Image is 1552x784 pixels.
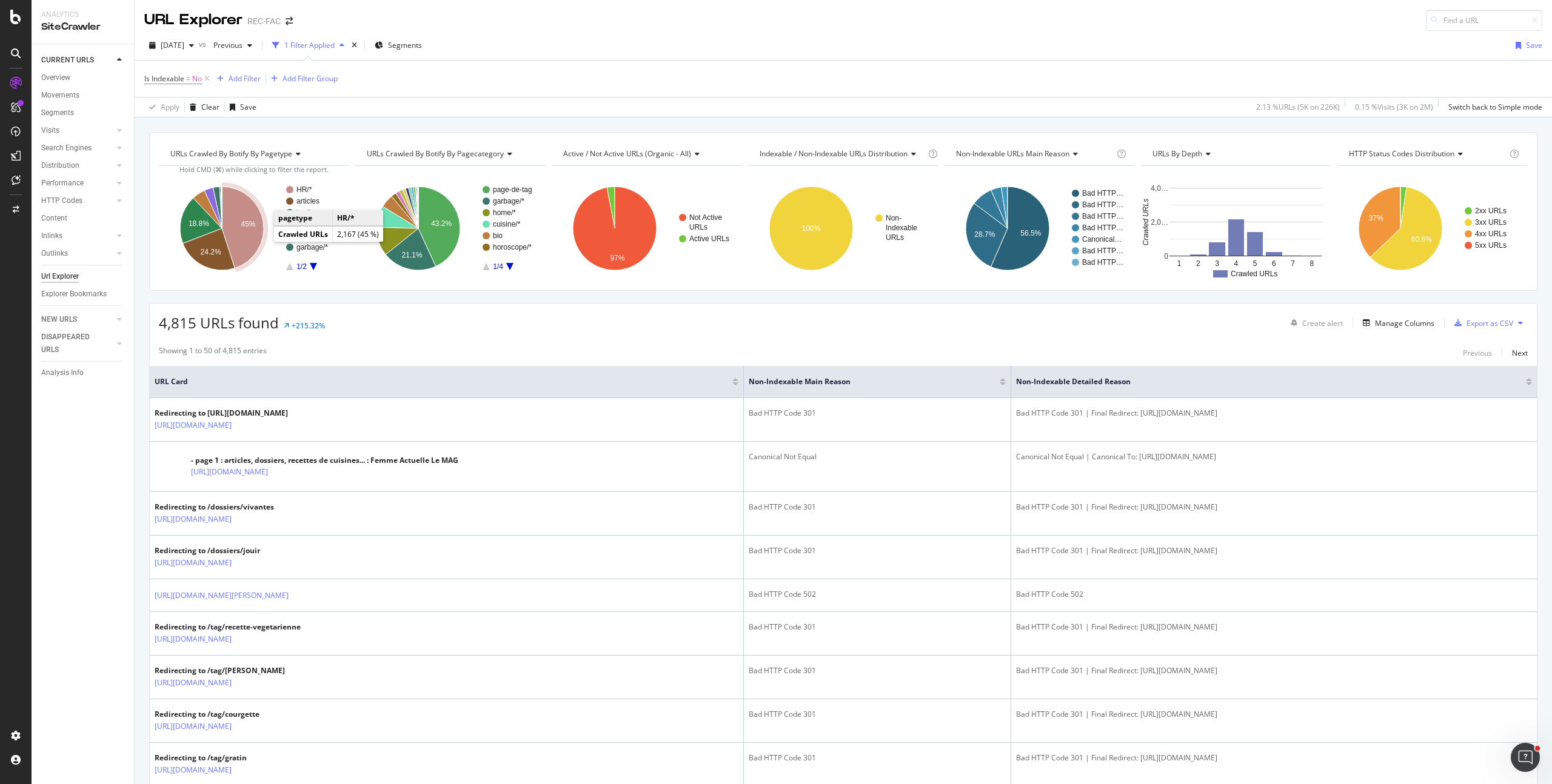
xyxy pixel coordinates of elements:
[286,17,293,25] div: arrow-right-arrow-left
[1511,36,1542,55] button: Save
[1253,259,1257,268] text: 5
[155,720,232,733] a: [URL][DOMAIN_NAME]
[41,331,113,356] a: DISAPPEARED URLS
[144,73,184,84] span: Is Indexable
[749,408,1006,419] div: Bad HTTP Code 301
[1443,98,1542,117] button: Switch back to Simple mode
[1016,665,1532,676] div: Bad HTTP Code 301 | Final Redirect: [URL][DOMAIN_NAME]
[1467,318,1513,328] div: Export as CSV
[161,102,179,112] div: Apply
[561,144,731,164] h4: Active / Not Active URLs
[1256,102,1340,112] div: 2.13 % URLs ( 5K on 226K )
[41,288,125,301] a: Explorer Bookmarks
[1369,214,1383,222] text: 37%
[610,254,625,262] text: 97%
[189,219,209,228] text: 18.8%
[1082,235,1122,244] text: Canonical…
[296,197,319,205] text: articles
[1448,102,1542,112] div: Switch back to Simple mode
[161,40,184,50] span: 2025 Sep. 30th
[493,220,521,228] text: cuisine/*
[1337,176,1528,281] svg: A chart.
[749,376,982,387] span: Non-Indexable Main Reason
[431,219,452,228] text: 43.2%
[155,502,284,513] div: Redirecting to /dossiers/vivantes
[144,10,242,30] div: URL Explorer
[1512,345,1528,360] button: Next
[155,557,232,569] a: [URL][DOMAIN_NAME]
[1151,218,1168,227] text: 2,0…
[1346,144,1507,164] h4: HTTP Status Codes Distribution
[41,54,113,67] a: CURRENT URLS
[1475,230,1507,238] text: 4xx URLs
[1082,201,1123,209] text: Bad HTTP…
[209,36,257,55] button: Previous
[283,73,338,84] div: Add Filter Group
[41,288,107,301] div: Explorer Bookmarks
[493,231,503,240] text: bio
[41,212,125,225] a: Content
[266,71,338,86] button: Add Filter Group
[1142,199,1150,245] text: Crawled URLs
[1309,259,1314,268] text: 8
[1020,229,1041,238] text: 56.5%
[225,98,256,117] button: Save
[144,98,179,117] button: Apply
[1215,259,1219,268] text: 3
[388,40,422,50] span: Segments
[552,176,742,281] div: A chart.
[1082,258,1123,267] text: Bad HTTP…
[155,622,301,633] div: Redirecting to /tag/recette-vegetarienne
[748,176,938,281] div: A chart.
[155,665,285,676] div: Redirecting to /tag/[PERSON_NAME]
[1016,709,1532,720] div: Bad HTTP Code 301 | Final Redirect: [URL][DOMAIN_NAME]
[168,144,338,164] h4: URLs Crawled By Botify By pagetype
[155,408,288,419] div: Redirecting to [URL][DOMAIN_NAME]
[760,148,908,159] span: Indexable / Non-Indexable URLs distribution
[1358,316,1434,330] button: Manage Columns
[974,230,995,239] text: 28.7%
[749,752,1006,763] div: Bad HTTP Code 301
[886,224,917,232] text: Indexable
[241,220,256,228] text: 45%
[1177,259,1182,268] text: 1
[689,234,729,243] text: Active URLs
[274,210,333,226] td: pagetype
[201,248,221,256] text: 24.2%
[1016,622,1532,633] div: Bad HTTP Code 301 | Final Redirect: [URL][DOMAIN_NAME]
[155,545,284,556] div: Redirecting to /dossiers/jouir
[1151,184,1168,193] text: 4,0…
[155,752,284,763] div: Redirecting to /tag/gratin
[155,677,232,689] a: [URL][DOMAIN_NAME]
[41,367,125,379] a: Analysis Info
[1272,259,1276,268] text: 6
[159,176,349,281] svg: A chart.
[212,71,261,86] button: Add Filter
[41,142,113,154] a: Search Engines
[1475,207,1507,215] text: 2xx URLs
[41,10,124,20] div: Analytics
[945,176,1135,281] div: A chart.
[1463,345,1492,360] button: Previous
[41,270,125,283] a: Url Explorer
[1141,176,1331,281] svg: A chart.
[1475,218,1507,227] text: 3xx URLs
[41,230,113,242] a: Inlinks
[159,345,267,360] div: Showing 1 to 50 of 4,815 entries
[41,177,84,190] div: Performance
[954,144,1114,164] h4: Non-Indexable URLs Main Reason
[1196,259,1200,268] text: 2
[1152,148,1202,159] span: URLs by Depth
[1291,259,1295,268] text: 7
[1355,102,1433,112] div: 0.15 % Visits ( 3K on 2M )
[749,545,1006,556] div: Bad HTTP Code 301
[41,142,92,154] div: Search Engines
[355,176,546,281] svg: A chart.
[1016,376,1508,387] span: Non-Indexable Detailed Reason
[1016,502,1532,513] div: Bad HTTP Code 301 | Final Redirect: [URL][DOMAIN_NAME]
[292,321,325,331] div: +215.32%
[159,313,279,333] span: 4,815 URLs found
[493,185,532,194] text: page-de-tag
